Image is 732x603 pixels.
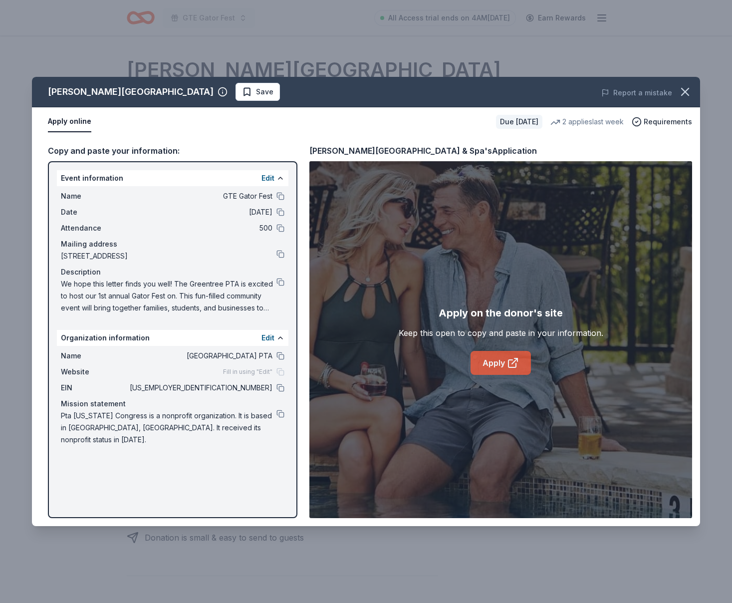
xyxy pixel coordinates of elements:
[61,350,128,362] span: Name
[601,87,672,99] button: Report a mistake
[61,206,128,218] span: Date
[61,278,276,314] span: We hope this letter finds you well! The Greentree PTA is excited to host our 1st annual Gator Fes...
[61,382,128,394] span: EIN
[48,144,297,157] div: Copy and paste your information:
[128,190,272,202] span: GTE Gator Fest
[57,170,288,186] div: Event information
[471,351,531,375] a: Apply
[439,305,563,321] div: Apply on the donor's site
[61,222,128,234] span: Attendance
[61,398,284,410] div: Mission statement
[309,144,537,157] div: [PERSON_NAME][GEOGRAPHIC_DATA] & Spa's Application
[61,366,128,378] span: Website
[61,250,276,262] span: [STREET_ADDRESS]
[48,84,214,100] div: [PERSON_NAME][GEOGRAPHIC_DATA]
[61,266,284,278] div: Description
[61,238,284,250] div: Mailing address
[236,83,280,101] button: Save
[399,327,603,339] div: Keep this open to copy and paste in your information.
[61,190,128,202] span: Name
[223,368,272,376] span: Fill in using "Edit"
[128,382,272,394] span: [US_EMPLOYER_IDENTIFICATION_NUMBER]
[632,116,692,128] button: Requirements
[57,330,288,346] div: Organization information
[261,172,274,184] button: Edit
[128,350,272,362] span: [GEOGRAPHIC_DATA] PTA
[261,332,274,344] button: Edit
[496,115,542,129] div: Due [DATE]
[128,206,272,218] span: [DATE]
[644,116,692,128] span: Requirements
[256,86,273,98] span: Save
[128,222,272,234] span: 500
[61,410,276,446] span: Pta [US_STATE] Congress is a nonprofit organization. It is based in [GEOGRAPHIC_DATA], [GEOGRAPHI...
[48,111,91,132] button: Apply online
[550,116,624,128] div: 2 applies last week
